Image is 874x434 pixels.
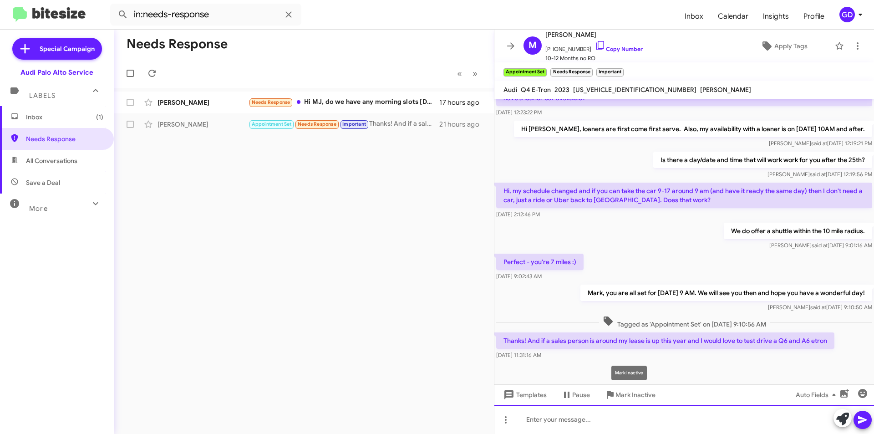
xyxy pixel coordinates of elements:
div: Mark Inactive [611,366,647,380]
span: said at [810,304,826,311]
span: 2023 [554,86,569,94]
span: [PERSON_NAME] [700,86,751,94]
span: Needs Response [26,134,103,143]
span: said at [811,140,827,147]
span: Labels [29,92,56,100]
p: We do offer a shuttle within the 10 mile radius. [724,223,872,239]
small: Needs Response [550,68,592,77]
span: Important [342,121,366,127]
a: Profile [796,3,832,30]
div: 17 hours ago [439,98,487,107]
span: Q4 E-Tron [521,86,551,94]
span: [PHONE_NUMBER] [545,40,643,54]
div: [PERSON_NAME] [158,120,249,129]
span: « [457,68,462,79]
nav: Page navigation example [452,64,483,83]
p: Mark, you are all set for [DATE] 9 AM. We will see you then and hope you have a wonderful day! [580,285,872,301]
span: All Conversations [26,156,77,165]
p: Hi, my schedule changed and if you can take the car 9-17 around 9 am (and have it ready the same ... [496,183,872,208]
span: [DATE] 11:31:16 AM [496,352,541,358]
span: [PERSON_NAME] [DATE] 12:19:21 PM [769,140,872,147]
small: Appointment Set [503,68,547,77]
button: Mark Inactive [597,387,663,403]
span: Needs Response [252,99,290,105]
span: Inbox [26,112,103,122]
span: Mark Inactive [615,387,655,403]
span: » [473,68,478,79]
span: Save a Deal [26,178,60,187]
span: Pause [572,387,590,403]
span: [PERSON_NAME] [545,29,643,40]
div: GD [839,7,855,22]
p: Hi [PERSON_NAME], loaners are first come first serve. Also, my availability with a loaner is on [... [514,121,872,137]
span: Audi [503,86,517,94]
p: Thanks! And if a sales person is around my lease is up this year and I would love to test drive a... [496,332,834,349]
span: said at [810,171,826,178]
a: Calendar [711,3,756,30]
button: Pause [554,387,597,403]
span: 10-12 Months no RO [545,54,643,63]
a: Inbox [677,3,711,30]
div: [PERSON_NAME] [158,98,249,107]
span: [DATE] 12:23:22 PM [496,109,542,116]
button: Auto Fields [788,387,847,403]
div: Hi MJ, do we have any morning slots [DATE]? [249,97,439,107]
p: Perfect - you're 7 miles :) [496,254,584,270]
button: GD [832,7,864,22]
span: (1) [96,112,103,122]
span: Needs Response [298,121,336,127]
div: Audi Palo Alto Service [20,68,93,77]
span: [DATE] 9:02:43 AM [496,273,542,280]
span: [PERSON_NAME] [DATE] 9:01:16 AM [769,242,872,249]
h1: Needs Response [127,37,228,51]
span: Tagged as 'Appointment Set' on [DATE] 9:10:56 AM [599,316,770,329]
span: Auto Fields [796,387,839,403]
span: M [528,38,537,53]
span: Appointment Set [252,121,292,127]
span: [PERSON_NAME] [DATE] 12:19:56 PM [767,171,872,178]
small: Important [596,68,624,77]
button: Templates [494,387,554,403]
button: Apply Tags [737,38,830,54]
span: More [29,204,48,213]
div: Thanks! And if a sales person is around my lease is up this year and I would love to test drive a... [249,119,439,129]
input: Search [110,4,301,26]
a: Insights [756,3,796,30]
span: [PERSON_NAME] [DATE] 9:10:50 AM [768,304,872,311]
span: Apply Tags [774,38,808,54]
span: [DATE] 2:12:46 PM [496,211,540,218]
button: Next [467,64,483,83]
a: Copy Number [595,46,643,52]
a: Special Campaign [12,38,102,60]
button: Previous [452,64,467,83]
div: 21 hours ago [439,120,487,129]
span: [US_VEHICLE_IDENTIFICATION_NUMBER] [573,86,696,94]
span: said at [812,242,828,249]
span: Special Campaign [40,44,95,53]
p: Is there a day/date and time that will work work for you after the 25th? [653,152,872,168]
span: Templates [502,387,547,403]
